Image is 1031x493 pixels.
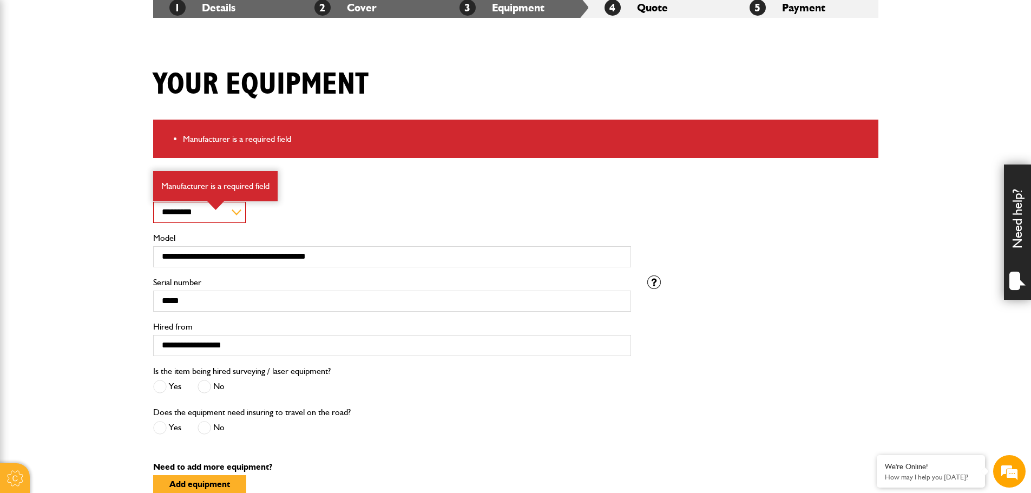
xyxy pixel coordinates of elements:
p: Equipment [153,174,631,183]
label: Serial number [153,278,631,287]
label: Is the item being hired surveying / laser equipment? [153,367,331,376]
button: Add equipment [153,475,246,493]
p: How may I help you today? [885,473,977,481]
label: Yes [153,421,181,435]
div: Manufacturer is a required field [153,171,278,201]
div: We're Online! [885,462,977,471]
p: Need to add more equipment? [153,463,878,471]
label: No [198,421,225,435]
label: Hired from [153,323,631,331]
label: Manufacturer [153,189,631,198]
a: 1Details [169,1,235,14]
img: error-box-arrow.svg [207,201,224,210]
h1: Your equipment [153,67,369,103]
label: No [198,380,225,393]
label: Yes [153,380,181,393]
div: Need help? [1004,165,1031,300]
label: Does the equipment need insuring to travel on the road? [153,408,351,417]
li: Manufacturer is a required field [183,132,870,146]
label: Model [153,234,631,242]
a: 2Cover [314,1,377,14]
